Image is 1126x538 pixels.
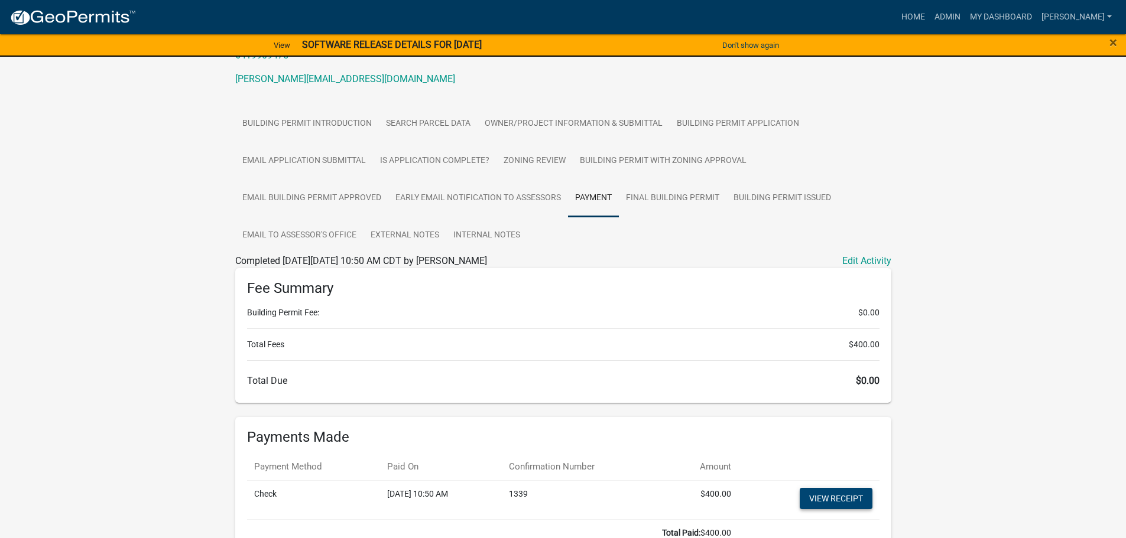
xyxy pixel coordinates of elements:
[897,6,930,28] a: Home
[247,375,880,386] h6: Total Due
[502,481,664,520] td: 1339
[858,307,880,319] span: $0.00
[388,180,568,217] a: Early Email Notification to Assessors
[842,254,891,268] a: Edit Activity
[269,35,295,55] a: View
[1037,6,1117,28] a: [PERSON_NAME]
[1109,35,1117,50] button: Close
[856,375,880,386] span: $0.00
[235,180,388,217] a: Email Building Permit Approved
[478,105,670,143] a: Owner/Project Information & Submittal
[373,142,497,180] a: Is Application Complete?
[664,453,738,481] th: Amount
[235,50,288,61] a: 6419909475
[930,6,965,28] a: Admin
[1109,34,1117,51] span: ×
[965,6,1037,28] a: My Dashboard
[718,35,784,55] button: Don't show again
[497,142,573,180] a: Zoning Review
[235,142,373,180] a: Email Application Submittal
[235,217,364,255] a: Email to Assessor's Office
[568,180,619,217] a: Payment
[573,142,754,180] a: Building Permit with Zoning Approval
[446,217,527,255] a: Internal Notes
[380,481,502,520] td: [DATE] 10:50 AM
[247,429,880,446] h6: Payments Made
[619,180,726,217] a: Final Building Permit
[247,280,880,297] h6: Fee Summary
[247,338,880,351] li: Total Fees
[849,338,880,351] span: $400.00
[379,105,478,143] a: Search Parcel Data
[235,105,379,143] a: Building Permit Introduction
[800,488,872,509] a: View receipt
[247,481,381,520] td: Check
[726,180,838,217] a: Building Permit Issued
[380,453,502,481] th: Paid On
[235,73,455,84] a: [PERSON_NAME][EMAIL_ADDRESS][DOMAIN_NAME]
[235,255,487,266] span: Completed [DATE][DATE] 10:50 AM CDT by [PERSON_NAME]
[247,453,381,481] th: Payment Method
[247,307,880,319] li: Building Permit Fee:
[664,481,738,520] td: $400.00
[662,528,700,537] b: Total Paid:
[670,105,806,143] a: Building Permit Application
[302,39,482,50] strong: SOFTWARE RELEASE DETAILS FOR [DATE]
[502,453,664,481] th: Confirmation Number
[364,217,446,255] a: External Notes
